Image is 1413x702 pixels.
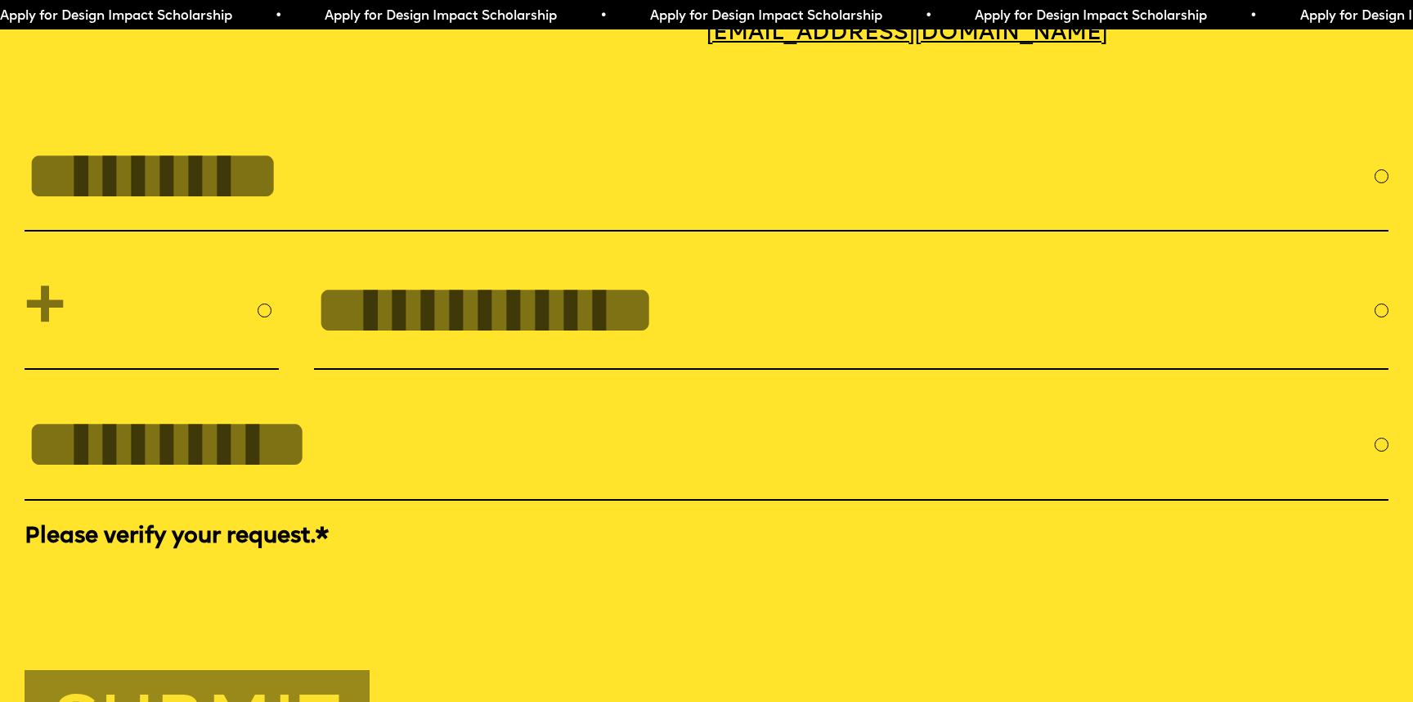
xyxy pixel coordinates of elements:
[596,10,603,23] span: •
[25,521,1388,552] label: Please verify your request.
[921,10,928,23] span: •
[1245,10,1253,23] span: •
[25,556,273,620] iframe: reCAPTCHA
[271,10,278,23] span: •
